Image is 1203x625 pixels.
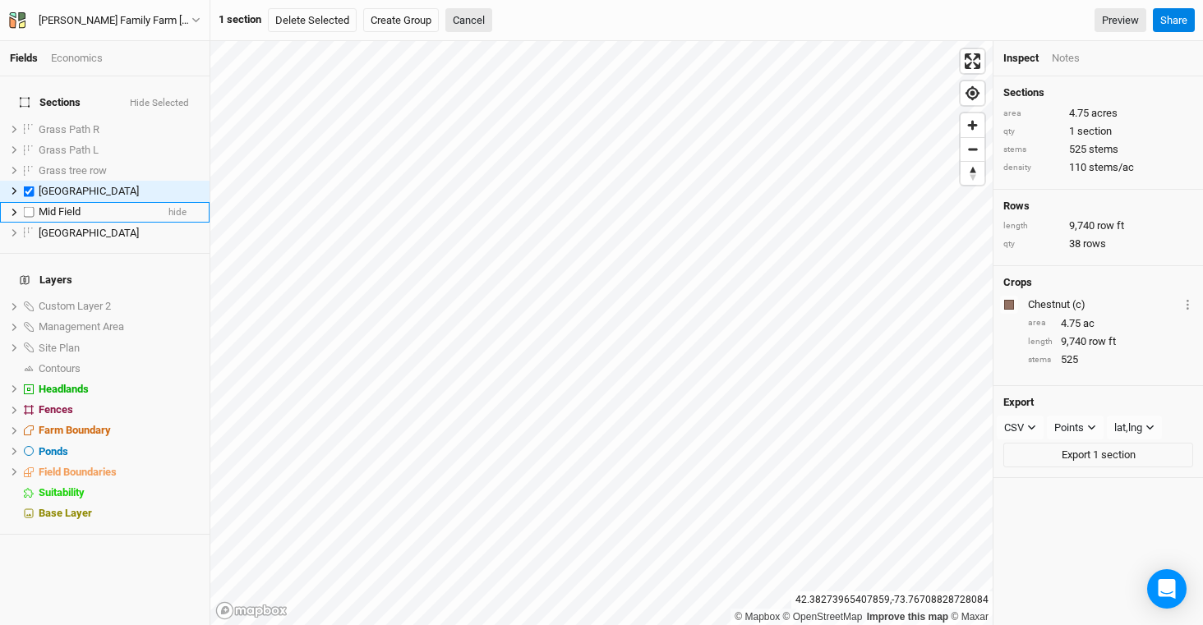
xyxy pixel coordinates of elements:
div: [PERSON_NAME] Family Farm [PERSON_NAME] GPS Befco & Drill (ACTIVE) [39,12,191,29]
span: Management Area [39,320,124,333]
span: Farm Boundary [39,424,111,436]
div: stems [1028,354,1053,366]
div: Site Plan [39,342,200,355]
button: Reset bearing to north [961,161,984,185]
div: Farm Boundary [39,424,200,437]
div: Notes [1052,51,1080,66]
span: Mid Field [39,205,81,218]
div: area [1028,317,1053,329]
button: Hide Selected [129,98,190,109]
span: row ft [1097,218,1124,233]
span: Grass tree row [39,164,107,177]
div: density [1003,162,1061,174]
button: [PERSON_NAME] Family Farm [PERSON_NAME] GPS Befco & Drill (ACTIVE) [8,11,201,30]
span: Custom Layer 2 [39,300,111,312]
div: Headlands [39,383,200,396]
div: 525 [1003,142,1193,157]
span: Headlands [39,383,89,395]
div: Lower Field [39,185,200,198]
a: Improve this map [867,611,948,623]
button: lat,lng [1107,416,1162,440]
span: Field Boundaries [39,466,117,478]
span: Site Plan [39,342,80,354]
span: Suitability [39,486,85,499]
span: Zoom out [961,138,984,161]
button: Enter fullscreen [961,49,984,73]
div: stems [1003,144,1061,156]
button: Cancel [445,8,492,33]
h4: Rows [1003,200,1193,213]
button: CSV [997,416,1044,440]
button: Export 1 section [1003,443,1193,467]
div: Contours [39,362,200,375]
canvas: Map [210,41,993,625]
div: Field Boundaries [39,466,200,479]
div: length [1028,336,1053,348]
div: Points [1054,420,1084,436]
div: 4.75 [1003,106,1193,121]
div: 1 section [219,12,261,27]
div: Rudolph Family Farm Bob GPS Befco & Drill (ACTIVE) [39,12,191,29]
span: Base Layer [39,507,92,519]
span: hide [168,202,187,223]
div: 38 [1003,237,1193,251]
span: Contours [39,362,81,375]
div: Upper Field [39,227,200,240]
div: 9,740 [1003,218,1193,233]
span: [GEOGRAPHIC_DATA] [39,185,139,197]
span: stems [1089,142,1118,157]
h4: Export [1003,396,1193,409]
div: Ponds [39,445,200,458]
span: Grass Path L [39,144,99,156]
a: Maxar [951,611,989,623]
span: rows [1083,237,1106,251]
div: Economics [51,51,103,66]
span: Ponds [39,445,68,457]
div: 1 [1003,124,1193,139]
div: Fences [39,403,200,416]
a: Fields [10,52,38,64]
span: ac [1083,316,1095,331]
h4: Sections [1003,86,1193,99]
span: Reset bearing to north [961,162,984,185]
button: Share [1153,8,1195,33]
div: Suitability [39,486,200,499]
button: Delete Selected [268,8,357,33]
h4: Crops [1003,276,1032,289]
div: Grass tree row [39,164,200,177]
div: Grass Path L [39,144,200,157]
span: acres [1091,106,1118,121]
span: Sections [20,96,81,109]
div: length [1003,220,1061,232]
button: Zoom out [961,137,984,161]
div: 4.75 [1028,316,1193,331]
div: 42.38273965407859 , -73.76708828728084 [791,591,993,609]
button: Zoom in [961,113,984,137]
span: section [1077,124,1112,139]
div: Grass Path R [39,123,200,136]
div: Inspect [1003,51,1039,66]
span: stems/ac [1089,160,1134,175]
div: lat,lng [1114,420,1142,436]
a: Mapbox logo [215,601,288,620]
div: CSV [1004,420,1024,436]
div: 9,740 [1028,334,1193,349]
span: Grass Path R [39,123,99,136]
button: Create Group [363,8,439,33]
div: 110 [1003,160,1193,175]
div: qty [1003,238,1061,250]
div: Mid Field [39,205,155,218]
a: Preview [1095,8,1146,33]
div: 525 [1028,352,1193,367]
span: [GEOGRAPHIC_DATA] [39,227,139,239]
div: Custom Layer 2 [39,300,200,313]
a: Mapbox [735,611,780,623]
div: Management Area [39,320,200,333]
h4: Layers [10,264,200,296]
button: Find my location [961,81,984,105]
button: Crop Usage [1182,295,1193,314]
a: OpenStreetMap [783,611,863,623]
